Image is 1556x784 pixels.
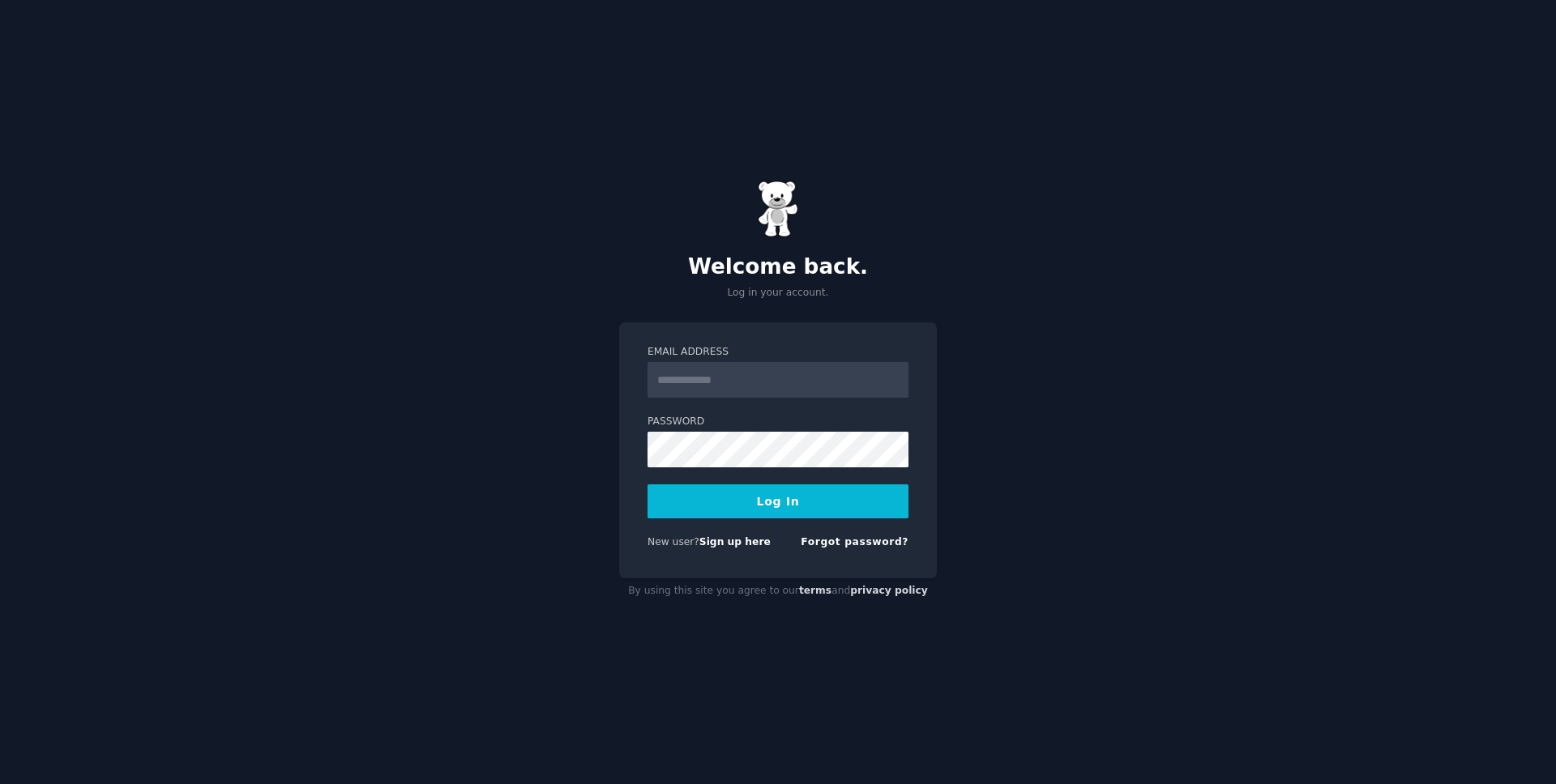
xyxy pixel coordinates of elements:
a: Forgot password? [801,536,908,548]
a: privacy policy [850,585,928,596]
span: New user? [648,536,699,548]
label: Password [648,415,908,429]
a: Sign up here [699,536,771,548]
label: Email Address [648,345,908,360]
button: Log In [648,484,908,518]
img: Gummy Bear [758,181,798,237]
a: terms [799,585,831,596]
p: Log in your account. [619,286,937,300]
h2: Welcome back. [619,254,937,280]
div: By using this site you agree to our and [619,578,937,604]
